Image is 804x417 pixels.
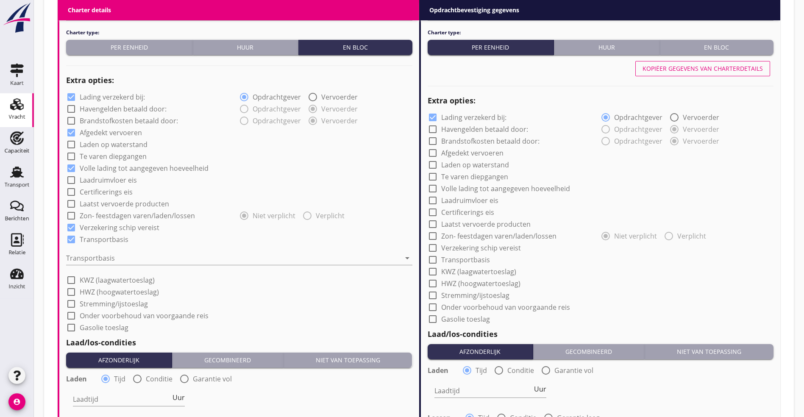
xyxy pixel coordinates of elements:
label: Brandstofkosten betaald door: [80,117,178,125]
div: Vracht [9,114,25,120]
button: Huur [193,40,299,55]
strong: Laden [66,375,87,383]
span: Uur [172,394,185,401]
label: Certificerings eis [80,188,133,196]
label: Opdrachtgever [253,93,301,101]
div: Relatie [8,250,25,255]
label: Laadruimvloer eis [441,196,498,205]
button: Gecombineerd [533,344,645,359]
label: Laatst vervoerde producten [80,200,169,208]
label: Te varen diepgangen [441,172,508,181]
label: Transportbasis [441,256,490,264]
label: Afgedekt vervoeren [441,149,504,157]
button: En bloc [298,40,412,55]
i: account_circle [8,393,25,410]
input: Laadtijd [434,384,532,398]
label: Lading verzekerd bij: [441,113,506,122]
div: Afzonderlijk [431,347,530,356]
label: Gasolie toeslag [80,323,128,332]
label: Verzekering schip vereist [441,244,521,252]
h2: Extra opties: [428,95,774,106]
div: En bloc [302,43,409,52]
img: logo-small.a267ee39.svg [2,2,32,33]
div: Berichten [5,216,29,221]
div: Transport [5,182,30,187]
span: Uur [534,386,546,392]
button: Per eenheid [428,40,554,55]
div: Capaciteit [5,148,30,153]
label: Te varen diepgangen [80,152,147,161]
label: Lading verzekerd bij: [80,93,145,101]
div: Huur [557,43,656,52]
label: Gasolie toeslag [441,315,490,323]
label: Volle lading tot aangegeven hoeveelheid [80,164,209,172]
button: Per eenheid [66,40,193,55]
label: Opdrachtgever [614,113,662,122]
label: Laatst vervoerde producten [441,220,531,228]
label: Conditie [507,366,534,375]
label: Onder voorbehoud van voorgaande reis [80,311,209,320]
div: Niet van toepassing [648,347,770,356]
div: En bloc [663,43,771,52]
h4: Charter type: [66,29,412,36]
label: Havengelden betaald door: [441,125,528,133]
label: Vervoerder [321,93,358,101]
div: Afzonderlijk [70,356,168,364]
button: Niet van toepassing [645,344,773,359]
div: Kopiëer gegevens van charterdetails [643,64,763,73]
label: Transportbasis [80,235,128,244]
button: Niet van toepassing [284,353,412,368]
label: Onder voorbehoud van voorgaande reis [441,303,570,311]
label: Vervoerder [683,113,719,122]
i: arrow_drop_down [402,253,412,263]
label: HWZ (hoogwatertoeslag) [80,288,159,296]
label: Tijd [476,366,487,375]
label: Afgedekt vervoeren [80,128,142,137]
h2: Extra opties: [66,75,412,86]
div: Per eenheid [70,43,189,52]
label: Tijd [114,375,125,383]
label: Stremming/ijstoeslag [441,291,509,300]
div: Gecombineerd [175,356,280,364]
strong: Laden [428,366,448,375]
button: En bloc [660,40,774,55]
h2: Laad/los-condities [428,328,774,340]
label: Laden op waterstand [441,161,509,169]
label: Havengelden betaald door: [80,105,167,113]
button: Huur [554,40,660,55]
label: Volle lading tot aangegeven hoeveelheid [441,184,570,193]
label: Brandstofkosten betaald door: [441,137,540,145]
h4: Charter type: [428,29,774,36]
label: Garantie vol [554,366,593,375]
h2: Laad/los-condities [66,337,412,348]
label: Certificerings eis [441,208,494,217]
button: Kopiëer gegevens van charterdetails [635,61,770,76]
label: HWZ (hoogwatertoeslag) [441,279,520,288]
button: Afzonderlijk [428,344,534,359]
div: Inzicht [8,284,25,289]
label: Conditie [146,375,172,383]
div: Niet van toepassing [287,356,409,364]
div: Gecombineerd [537,347,641,356]
label: KWZ (laagwatertoeslag) [441,267,516,276]
label: Verzekering schip vereist [80,223,159,232]
button: Gecombineerd [172,353,284,368]
label: KWZ (laagwatertoeslag) [80,276,155,284]
div: Huur [196,43,295,52]
button: Afzonderlijk [66,353,172,368]
label: Garantie vol [193,375,232,383]
label: Stremming/ijstoeslag [80,300,148,308]
label: Zon- feestdagen varen/laden/lossen [80,211,195,220]
input: Laadtijd [73,392,171,406]
label: Laden op waterstand [80,140,147,149]
label: Laadruimvloer eis [80,176,137,184]
div: Per eenheid [431,43,551,52]
div: Kaart [10,80,24,86]
label: Zon- feestdagen varen/laden/lossen [441,232,556,240]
